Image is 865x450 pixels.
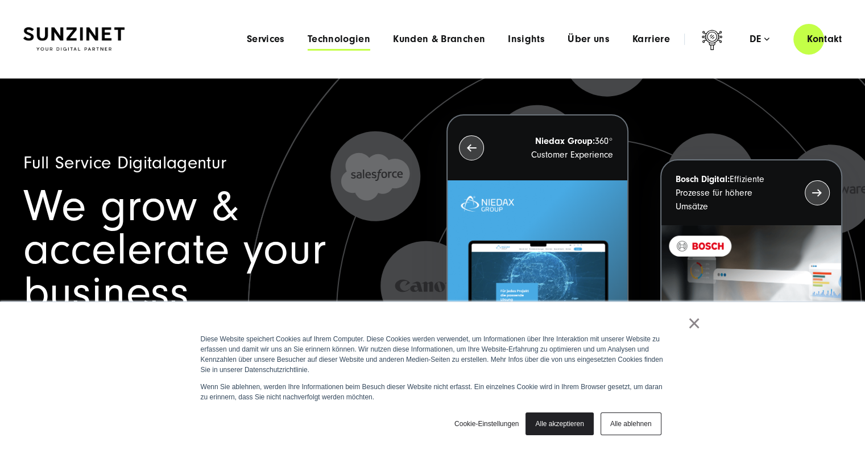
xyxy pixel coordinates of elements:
button: Bosch Digital:Effiziente Prozesse für höhere Umsätze BOSCH - Kundeprojekt - Digital Transformatio... [660,159,842,448]
a: Cookie-Einstellungen [454,419,519,429]
a: Insights [508,34,545,45]
p: Diese Website speichert Cookies auf Ihrem Computer. Diese Cookies werden verwendet, um Informatio... [201,334,665,375]
a: Über uns [568,34,610,45]
img: Letztes Projekt von Niedax. Ein Laptop auf dem die Niedax Website geöffnet ist, auf blauem Hinter... [448,180,627,402]
a: Technologien [308,34,370,45]
a: Alle ablehnen [601,412,661,435]
img: BOSCH - Kundeprojekt - Digital Transformation Agentur SUNZINET [661,225,841,447]
h1: We grow & accelerate your business [23,185,419,315]
strong: Niedax Group: [535,136,595,146]
button: Niedax Group:360° Customer Experience Letztes Projekt von Niedax. Ein Laptop auf dem die Niedax W... [446,114,628,403]
a: × [688,318,701,328]
p: Wenn Sie ablehnen, werden Ihre Informationen beim Besuch dieser Website nicht erfasst. Ein einzel... [201,382,665,402]
strong: Bosch Digital: [676,174,730,184]
img: SUNZINET Full Service Digital Agentur [23,27,125,51]
div: de [750,34,769,45]
a: Alle akzeptieren [525,412,593,435]
p: 360° Customer Experience [504,134,613,162]
a: Kunden & Branchen [393,34,485,45]
span: Full Service Digitalagentur [23,152,227,173]
a: Karriere [632,34,670,45]
a: Services [247,34,285,45]
a: Kontakt [793,23,856,55]
p: Effiziente Prozesse für höhere Umsätze [676,172,784,213]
